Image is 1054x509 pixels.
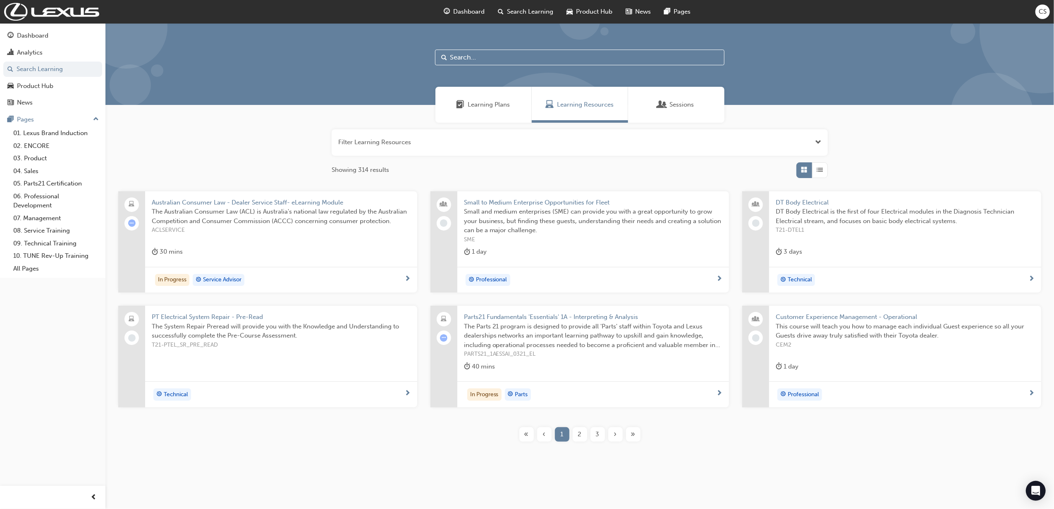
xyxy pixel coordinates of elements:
[624,427,642,442] button: Last page
[152,198,411,207] span: Australian Consumer Law - Dealer Service Staff- eLearning Module
[801,165,808,175] span: Grid
[557,100,614,109] span: Learning Resources
[444,7,450,17] span: guage-icon
[10,190,102,212] a: 06. Professional Development
[776,322,1035,340] span: This course will teach you how to manage each individual Guest experience so all your Guests driv...
[545,100,554,109] span: Learning Resources
[17,48,43,57] div: Analytics
[7,32,14,40] span: guage-icon
[152,247,158,257] span: duration-icon
[776,247,782,257] span: duration-icon
[7,66,13,73] span: search-icon
[776,247,802,257] div: 3 days
[716,276,722,283] span: next-icon
[3,62,102,77] a: Search Learning
[464,207,723,235] span: Small and medium enterprises (SME) can provide you with a great opportunity to grow your business...
[437,3,492,20] a: guage-iconDashboard
[524,430,529,439] span: «
[3,95,102,110] a: News
[619,3,658,20] a: news-iconNews
[17,31,48,40] div: Dashboard
[1035,5,1050,19] button: CS
[752,334,760,342] span: learningRecordVerb_NONE-icon
[17,115,34,124] div: Pages
[156,389,162,400] span: target-icon
[664,7,671,17] span: pages-icon
[532,87,628,123] a: Learning ResourcesLearning Resources
[440,334,447,342] span: learningRecordVerb_ATTEMPT-icon
[468,100,510,109] span: Learning Plans
[7,83,14,90] span: car-icon
[560,3,619,20] a: car-iconProduct Hub
[430,306,729,407] a: Parts21 Fundamentals 'Essentials' 1A - Interpreting & AnalysisThe Parts 21 program is designed to...
[10,177,102,190] a: 05. Parts21 Certification
[10,250,102,262] a: 10. TUNE Rev-Up Training
[626,7,632,17] span: news-icon
[118,191,417,293] a: Australian Consumer Law - Dealer Service Staff- eLearning ModuleThe Australian Consumer Law (ACL)...
[435,87,532,123] a: Learning PlansLearning Plans
[776,312,1035,322] span: Customer Experience Management - Operational
[155,274,189,286] div: In Progress
[589,427,607,442] button: Page 3
[753,314,759,325] span: people-icon
[203,275,241,285] span: Service Advisor
[788,390,819,400] span: Professional
[440,219,447,227] span: learningRecordVerb_NONE-icon
[10,224,102,237] a: 08. Service Training
[3,112,102,127] button: Pages
[776,340,1035,350] span: CEM2
[518,427,535,442] button: First page
[10,152,102,165] a: 03. Product
[3,28,102,43] a: Dashboard
[10,237,102,250] a: 09. Technical Training
[129,199,135,210] span: laptop-icon
[1039,7,1047,17] span: CS
[152,312,411,322] span: PT Electrical System Repair - Pre-Read
[464,350,723,359] span: PARTS21_1AESSAI_0321_EL
[152,226,411,235] span: ACLSERVICE
[753,199,759,210] span: people-icon
[464,362,495,372] div: 40 mins
[815,138,821,147] button: Open the filter
[128,219,136,227] span: learningRecordVerb_ATTEMPT-icon
[464,362,470,372] span: duration-icon
[404,390,411,397] span: next-icon
[17,98,33,107] div: News
[17,81,53,91] div: Product Hub
[464,235,723,245] span: SME
[456,100,465,109] span: Learning Plans
[468,275,474,285] span: target-icon
[3,26,102,112] button: DashboardAnalyticsSearch LearningProduct HubNews
[7,49,14,57] span: chart-icon
[152,207,411,226] span: The Australian Consumer Law (ACL) is Australia's national law regulated by the Australian Competi...
[776,362,782,372] span: duration-icon
[10,212,102,225] a: 07. Management
[571,427,589,442] button: Page 2
[780,389,786,400] span: target-icon
[430,191,729,293] a: Small to Medium Enterprise Opportunities for FleetSmall and medium enterprises (SME) can provide ...
[780,275,786,285] span: target-icon
[776,226,1035,235] span: T21-DTEL1
[441,53,447,62] span: Search
[742,306,1041,407] a: Customer Experience Management - OperationalThis course will teach you how to manage each individ...
[614,430,617,439] span: ›
[508,389,514,400] span: target-icon
[716,390,722,397] span: next-icon
[196,275,201,285] span: target-icon
[152,322,411,340] span: The System Repair Preread will provide you with the Knowledge and Understanding to successfully c...
[515,390,528,400] span: Parts
[776,207,1035,226] span: DT Body Electrical is the first of four Electrical modules in the Diagnosis Technician Electrical...
[636,7,651,17] span: News
[467,388,502,401] div: In Progress
[742,191,1041,293] a: DT Body ElectricalDT Body Electrical is the first of four Electrical modules in the Diagnosis Tec...
[464,247,470,257] span: duration-icon
[10,127,102,140] a: 01. Lexus Brand Induction
[93,114,99,125] span: up-icon
[674,7,691,17] span: Pages
[567,7,573,17] span: car-icon
[435,50,724,65] input: Search...
[7,116,14,124] span: pages-icon
[628,87,724,123] a: SessionsSessions
[4,3,99,21] img: Trak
